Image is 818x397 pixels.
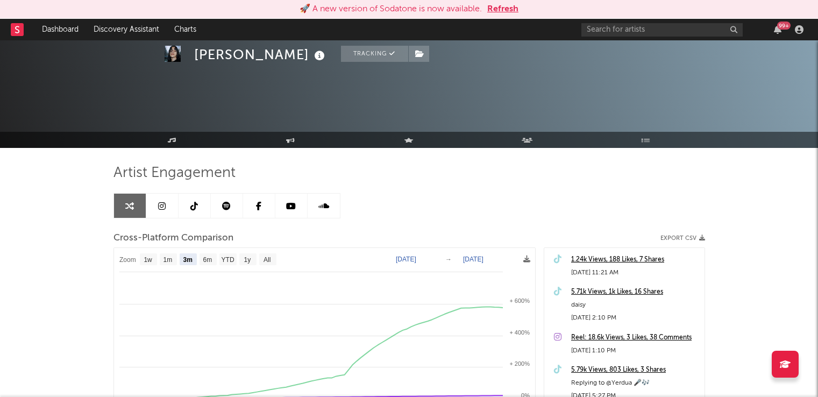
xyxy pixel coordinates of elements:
[571,344,699,357] div: [DATE] 1:10 PM
[509,360,530,367] text: + 200%
[144,256,152,264] text: 1w
[571,299,699,311] div: daisy
[571,311,699,324] div: [DATE] 2:10 PM
[463,256,483,263] text: [DATE]
[244,256,251,264] text: 1y
[509,329,530,336] text: + 400%
[571,286,699,299] a: 5.71k Views, 1k Likes, 16 Shares
[487,3,518,16] button: Refresh
[396,256,416,263] text: [DATE]
[445,256,452,263] text: →
[194,46,328,63] div: [PERSON_NAME]
[581,23,743,37] input: Search for artists
[113,167,236,180] span: Artist Engagement
[774,25,781,34] button: 99+
[341,46,408,62] button: Tracking
[509,297,530,304] text: + 600%
[571,331,699,344] a: Reel: 18.6k Views, 3 Likes, 38 Comments
[263,256,270,264] text: All
[777,22,791,30] div: 99 +
[113,232,233,245] span: Cross-Platform Comparison
[300,3,482,16] div: 🚀 A new version of Sodatone is now available.
[660,235,705,242] button: Export CSV
[571,266,699,279] div: [DATE] 11:21 AM
[571,253,699,266] a: 1.24k Views, 188 Likes, 7 Shares
[183,256,192,264] text: 3m
[119,256,136,264] text: Zoom
[167,19,204,40] a: Charts
[571,377,699,389] div: Replying to @Yerdua 🎤🎶
[203,256,212,264] text: 6m
[86,19,167,40] a: Discovery Assistant
[571,364,699,377] a: 5.79k Views, 803 Likes, 3 Shares
[163,256,172,264] text: 1m
[34,19,86,40] a: Dashboard
[221,256,234,264] text: YTD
